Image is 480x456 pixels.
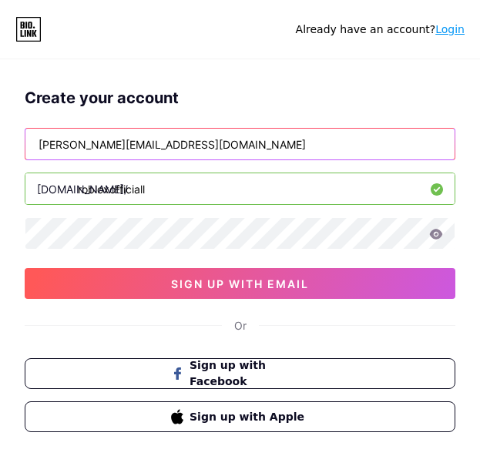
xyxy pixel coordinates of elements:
[25,173,455,204] input: username
[296,22,465,38] div: Already have an account?
[190,409,309,425] span: Sign up with Apple
[435,23,465,35] a: Login
[25,358,455,389] button: Sign up with Facebook
[171,277,309,290] span: sign up with email
[25,86,455,109] div: Create your account
[25,268,455,299] button: sign up with email
[25,401,455,432] button: Sign up with Apple
[37,181,128,197] div: [DOMAIN_NAME]/
[234,317,247,334] div: Or
[25,129,455,159] input: Email
[190,357,309,390] span: Sign up with Facebook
